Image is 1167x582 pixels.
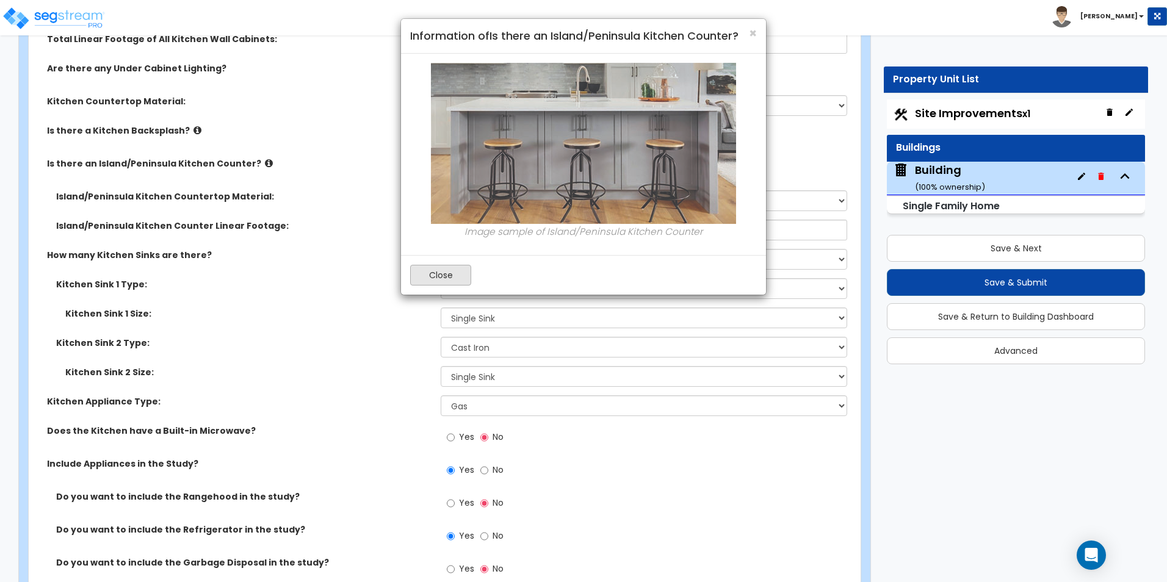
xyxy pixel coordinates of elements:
[464,225,703,238] i: Image sample of Island/Peninsula Kitchen Counter
[410,28,757,44] h4: Information of Is there an Island/Peninsula Kitchen Counter?
[749,27,757,40] button: Close
[1077,541,1106,570] div: Open Intercom Messenger
[431,63,736,224] img: island.jpg
[410,265,471,286] button: Close
[749,24,757,42] span: ×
